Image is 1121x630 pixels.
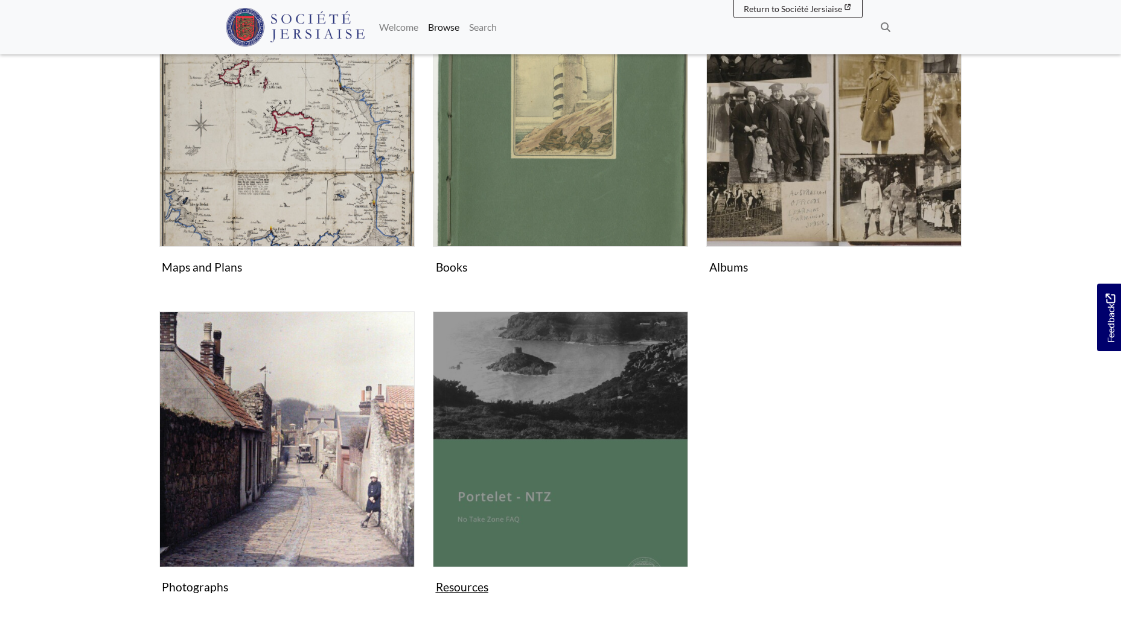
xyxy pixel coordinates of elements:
[423,15,464,39] a: Browse
[433,311,688,599] a: Resources Resources
[744,4,842,14] span: Return to Société Jersiaise
[424,311,697,617] div: Subcollection
[1097,284,1121,351] a: Would you like to provide feedback?
[464,15,502,39] a: Search
[159,311,415,599] a: Photographs Photographs
[1103,293,1117,342] span: Feedback
[226,8,365,46] img: Société Jersiaise
[433,311,688,567] img: Resources
[374,15,423,39] a: Welcome
[159,311,415,567] img: Photographs
[226,5,365,49] a: Société Jersiaise logo
[150,311,424,617] div: Subcollection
